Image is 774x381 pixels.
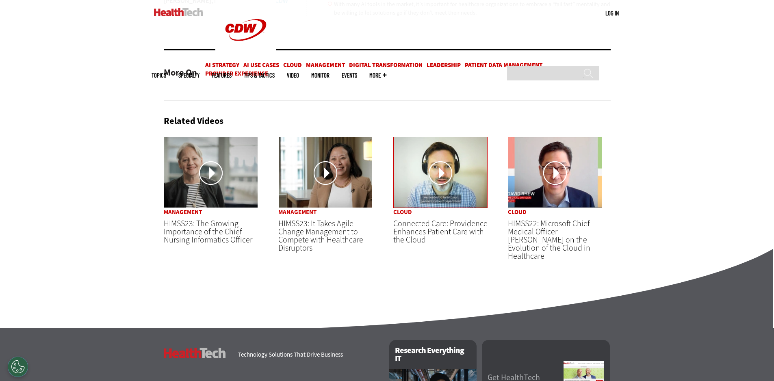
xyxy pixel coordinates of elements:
[427,61,461,69] a: Leadership
[393,137,488,208] img: Dr. Ari Robicsek
[164,348,226,358] h3: HealthTech
[215,54,276,62] a: CDW
[278,208,317,216] a: Management
[8,357,28,377] div: Cookies Settings
[154,8,203,16] img: Home
[178,72,199,78] span: Specialty
[164,137,258,208] img: Thumbnail
[238,352,379,358] h4: Technology Solutions That Drive Business
[278,137,373,208] img: Sophy Lu
[508,208,527,216] a: Cloud
[393,137,488,209] a: Dr. Ari Robicsek
[369,72,386,78] span: More
[508,218,590,262] a: HIMSS22: Microsoft Chief Medical Officer [PERSON_NAME] on the Evolution of the Cloud in Healthcare
[287,72,299,78] a: Video
[311,72,330,78] a: MonITor
[393,208,412,216] a: Cloud
[605,9,619,17] a: Log in
[8,357,28,377] button: Open Preferences
[164,117,223,126] h3: Related Videos
[342,72,357,78] a: Events
[389,340,477,369] h2: Research Everything IT
[164,137,258,209] a: Thumbnail
[465,61,542,69] a: Patient Data Management
[508,137,602,208] img: David Rhew
[152,72,166,78] span: Topics
[393,218,488,245] a: Connected Care: Providence Enhances Patient Care with the Cloud
[164,218,252,245] a: HIMSS23: The Growing Importance of the Chief Nursing Informatics Officer
[244,72,275,78] a: Tips & Tactics
[278,218,363,253] a: HIMSS23: It Takes Agile Change Management to Compete with Healthcare Disruptors
[164,208,202,216] a: Management
[605,9,619,17] div: User menu
[278,137,373,209] a: Sophy Lu
[212,72,232,78] a: Features
[508,137,602,209] a: David Rhew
